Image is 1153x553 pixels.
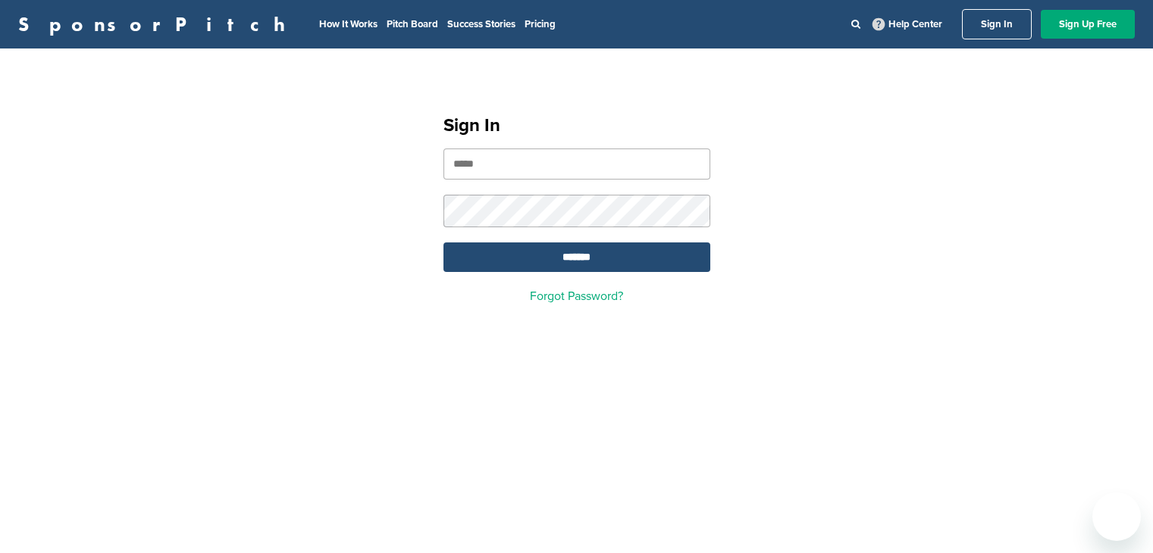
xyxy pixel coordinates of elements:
a: Help Center [869,15,945,33]
h1: Sign In [443,112,710,139]
a: Forgot Password? [530,289,623,304]
a: Sign In [962,9,1032,39]
a: How It Works [319,18,378,30]
a: Pricing [525,18,556,30]
a: Sign Up Free [1041,10,1135,39]
a: SponsorPitch [18,14,295,34]
a: Pitch Board [387,18,438,30]
iframe: Button to launch messaging window [1092,492,1141,541]
a: Success Stories [447,18,515,30]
